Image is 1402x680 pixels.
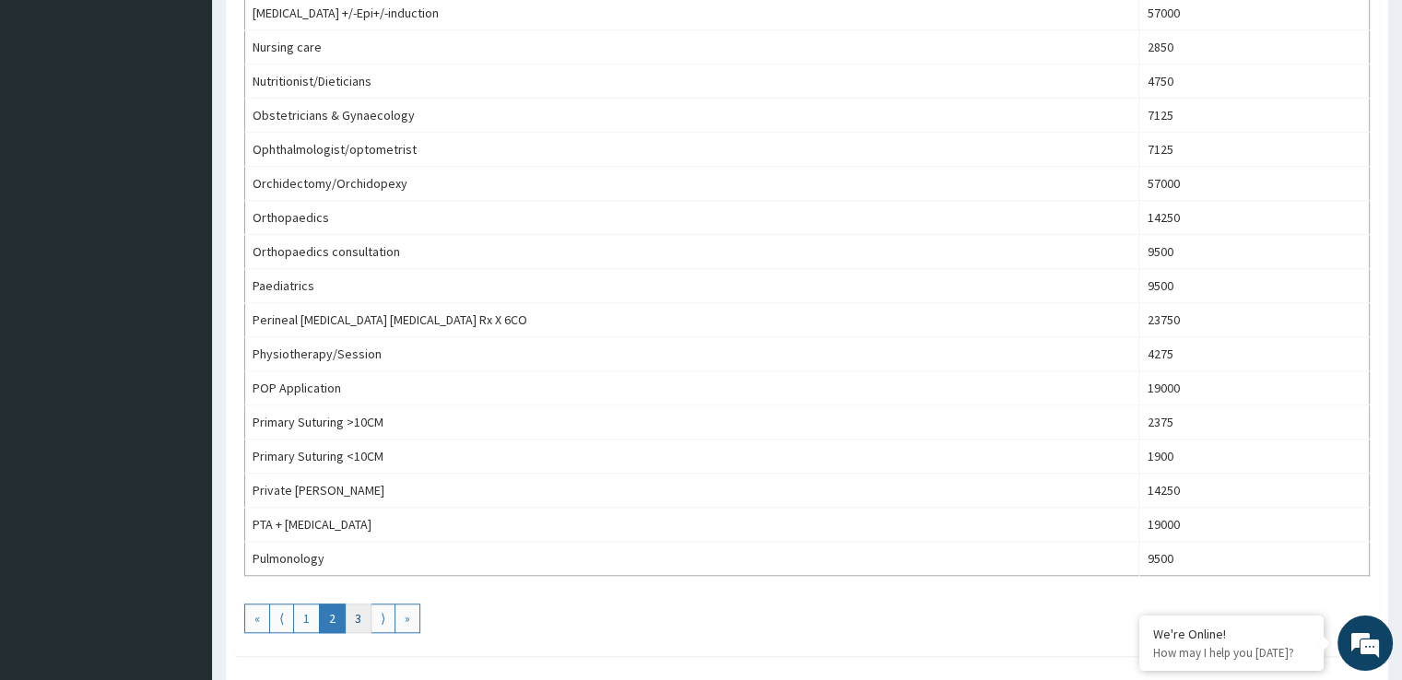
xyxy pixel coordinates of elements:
[244,604,270,633] a: Go to first page
[1139,405,1370,440] td: 2375
[319,604,346,633] a: Go to page number 2
[245,337,1139,371] td: Physiotherapy/Session
[1139,542,1370,576] td: 9500
[1139,30,1370,64] td: 2850
[1139,201,1370,235] td: 14250
[245,235,1139,269] td: Orthopaedics consultation
[1139,508,1370,542] td: 19000
[245,542,1139,576] td: Pulmonology
[245,133,1139,167] td: Ophthalmologist/optometrist
[293,604,320,633] a: Go to page number 1
[245,508,1139,542] td: PTA + [MEDICAL_DATA]
[1139,99,1370,133] td: 7125
[1139,303,1370,337] td: 23750
[1139,337,1370,371] td: 4275
[1153,626,1310,642] div: We're Online!
[1139,440,1370,474] td: 1900
[245,474,1139,508] td: Private [PERSON_NAME]
[395,604,420,633] a: Go to last page
[1139,269,1370,303] td: 9500
[245,167,1139,201] td: Orchidectomy/Orchidopexy
[345,604,371,633] a: Go to page number 3
[245,440,1139,474] td: Primary Suturing <10CM
[34,92,75,138] img: d_794563401_company_1708531726252_794563401
[245,371,1139,405] td: POP Application
[245,269,1139,303] td: Paediatrics
[245,405,1139,440] td: Primary Suturing >10CM
[1139,167,1370,201] td: 57000
[302,9,347,53] div: Minimize live chat window
[1139,474,1370,508] td: 14250
[245,64,1139,99] td: Nutritionist/Dieticians
[245,99,1139,133] td: Obstetricians & Gynaecology
[245,303,1139,337] td: Perineal [MEDICAL_DATA] [MEDICAL_DATA] Rx X 6CO
[1139,64,1370,99] td: 4750
[371,604,395,633] a: Go to next page
[1139,235,1370,269] td: 9500
[96,103,310,127] div: Chat with us now
[1139,133,1370,167] td: 7125
[269,604,294,633] a: Go to previous page
[107,216,254,402] span: We're online!
[245,201,1139,235] td: Orthopaedics
[245,30,1139,64] td: Nursing care
[9,470,351,534] textarea: Type your message and hit 'Enter'
[1139,371,1370,405] td: 19000
[1153,645,1310,661] p: How may I help you today?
